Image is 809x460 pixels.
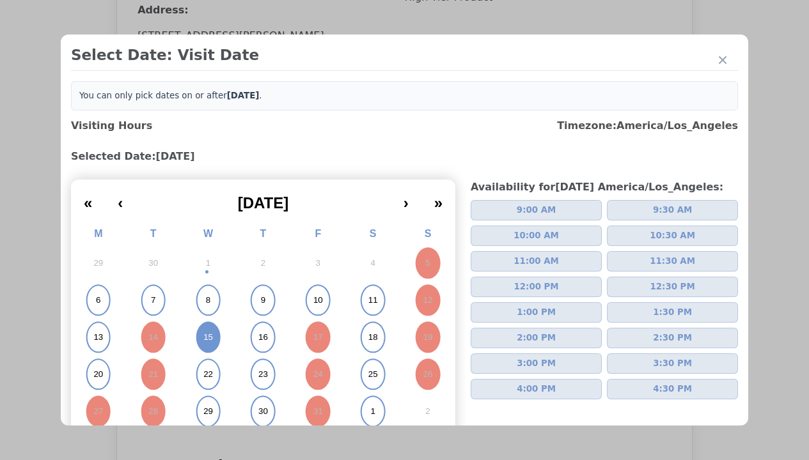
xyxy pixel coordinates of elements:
abbr: October 2, 2025 [261,257,265,269]
button: October 16, 2025 [236,319,291,356]
button: October 22, 2025 [181,356,236,393]
span: 10:30 AM [650,229,695,242]
button: September 29, 2025 [71,245,126,282]
abbr: October 24, 2025 [313,369,323,380]
button: 4:30 PM [607,379,738,399]
abbr: October 26, 2025 [423,369,433,380]
button: October 24, 2025 [290,356,345,393]
button: October 9, 2025 [236,282,291,319]
abbr: October 19, 2025 [423,332,433,343]
button: October 23, 2025 [236,356,291,393]
button: 3:30 PM [607,353,738,374]
abbr: October 5, 2025 [425,257,430,269]
abbr: October 11, 2025 [368,295,378,306]
h3: Timezone: America/Los_Angeles [557,118,738,134]
button: › [391,185,421,213]
abbr: Sunday [425,228,432,239]
span: 9:30 AM [653,204,692,217]
button: October 15, 2025 [181,319,236,356]
button: October 18, 2025 [345,319,400,356]
button: October 11, 2025 [345,282,400,319]
abbr: September 30, 2025 [148,257,158,269]
span: 3:00 PM [517,357,556,370]
abbr: October 9, 2025 [261,295,265,306]
abbr: October 17, 2025 [313,332,323,343]
abbr: October 23, 2025 [258,369,268,380]
span: 4:00 PM [517,383,556,395]
button: 2:00 PM [471,328,602,348]
span: 10:00 AM [514,229,559,242]
button: 11:30 AM [607,251,738,272]
button: October 29, 2025 [181,393,236,430]
button: October 20, 2025 [71,356,126,393]
abbr: October 15, 2025 [203,332,213,343]
button: ‹ [105,185,136,213]
abbr: October 18, 2025 [368,332,378,343]
h3: Availability for [DATE] America/Los_Angeles : [471,180,738,195]
button: October 31, 2025 [290,393,345,430]
span: 1:00 PM [517,306,556,319]
abbr: November 1, 2025 [370,406,375,417]
button: « [71,185,105,213]
span: 9:00 AM [517,204,556,217]
abbr: Thursday [260,228,267,239]
button: 12:30 PM [607,277,738,297]
abbr: Wednesday [203,228,213,239]
abbr: Friday [315,228,321,239]
abbr: October 7, 2025 [151,295,155,306]
abbr: October 25, 2025 [368,369,378,380]
button: October 10, 2025 [290,282,345,319]
span: 2:00 PM [517,332,556,344]
button: October 30, 2025 [236,393,291,430]
span: [DATE] [238,194,289,211]
button: 2:30 PM [607,328,738,348]
span: 12:30 PM [650,280,695,293]
abbr: October 22, 2025 [203,369,213,380]
button: October 6, 2025 [71,282,126,319]
span: 1:30 PM [653,306,692,319]
span: 4:30 PM [653,383,692,395]
abbr: October 21, 2025 [148,369,158,380]
span: 12:00 PM [514,280,559,293]
abbr: October 31, 2025 [313,406,323,417]
abbr: October 27, 2025 [93,406,103,417]
button: October 8, 2025 [181,282,236,319]
abbr: October 28, 2025 [148,406,158,417]
abbr: October 29, 2025 [203,406,213,417]
abbr: September 29, 2025 [93,257,103,269]
button: October 7, 2025 [126,282,181,319]
button: October 28, 2025 [126,393,181,430]
button: 4:00 PM [471,379,602,399]
button: October 17, 2025 [290,319,345,356]
abbr: October 16, 2025 [258,332,268,343]
span: 3:30 PM [653,357,692,370]
abbr: October 6, 2025 [96,295,100,306]
button: October 14, 2025 [126,319,181,356]
abbr: November 2, 2025 [425,406,430,417]
button: October 27, 2025 [71,393,126,430]
button: 1:30 PM [607,302,738,323]
abbr: October 30, 2025 [258,406,268,417]
button: 9:00 AM [471,200,602,220]
abbr: Monday [94,228,102,239]
b: [DATE] [227,91,260,100]
button: October 3, 2025 [290,245,345,282]
button: 1:00 PM [471,302,602,323]
button: November 1, 2025 [345,393,400,430]
button: October 12, 2025 [400,282,455,319]
button: 3:00 PM [471,353,602,374]
button: September 30, 2025 [126,245,181,282]
button: 10:30 AM [607,226,738,246]
button: October 25, 2025 [345,356,400,393]
div: You can only pick dates on or after . [71,81,738,111]
abbr: Tuesday [150,228,157,239]
button: October 5, 2025 [400,245,455,282]
button: October 13, 2025 [71,319,126,356]
abbr: October 10, 2025 [313,295,323,306]
span: 11:30 AM [650,255,695,268]
abbr: October 3, 2025 [316,257,320,269]
button: [DATE] [136,185,390,213]
abbr: October 1, 2025 [206,257,210,269]
button: November 2, 2025 [400,393,455,430]
button: October 2, 2025 [236,245,291,282]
